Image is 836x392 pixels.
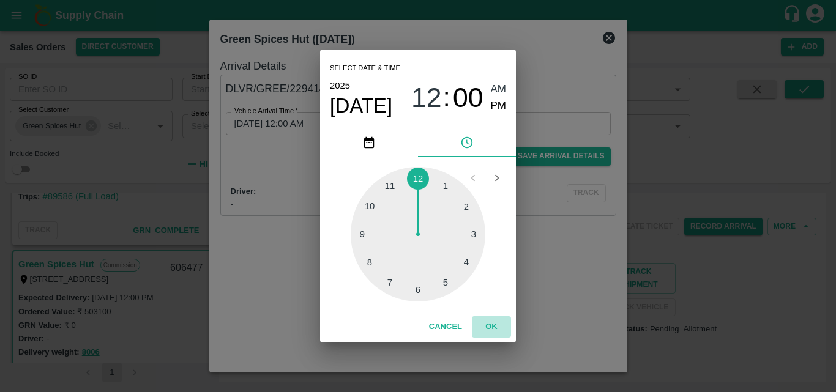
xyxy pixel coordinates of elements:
[411,81,442,114] button: 12
[424,316,467,338] button: Cancel
[320,128,418,157] button: pick date
[453,81,483,114] button: 00
[418,128,516,157] button: pick time
[491,81,507,98] button: AM
[491,98,507,114] button: PM
[453,82,483,114] span: 00
[330,78,350,94] button: 2025
[330,94,392,118] button: [DATE]
[472,316,511,338] button: OK
[411,82,442,114] span: 12
[443,81,450,114] span: :
[485,166,509,190] button: Open next view
[330,59,400,78] span: Select date & time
